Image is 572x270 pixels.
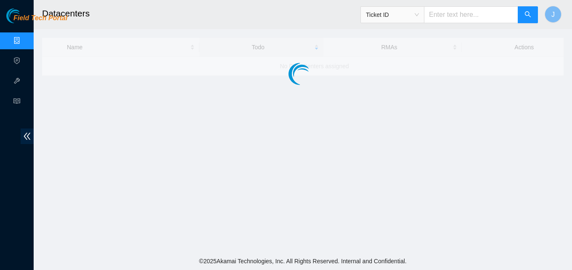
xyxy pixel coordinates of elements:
span: read [13,94,20,111]
span: Ticket ID [366,8,419,21]
span: J [551,9,555,20]
span: search [524,11,531,19]
footer: © 2025 Akamai Technologies, Inc. All Rights Reserved. Internal and Confidential. [34,252,572,270]
span: double-left [21,128,34,144]
a: Akamai TechnologiesField Tech Portal [6,15,67,26]
input: Enter text here... [424,6,518,23]
button: J [545,6,561,23]
img: Akamai Technologies [6,8,42,23]
button: search [518,6,538,23]
span: Field Tech Portal [13,14,67,22]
